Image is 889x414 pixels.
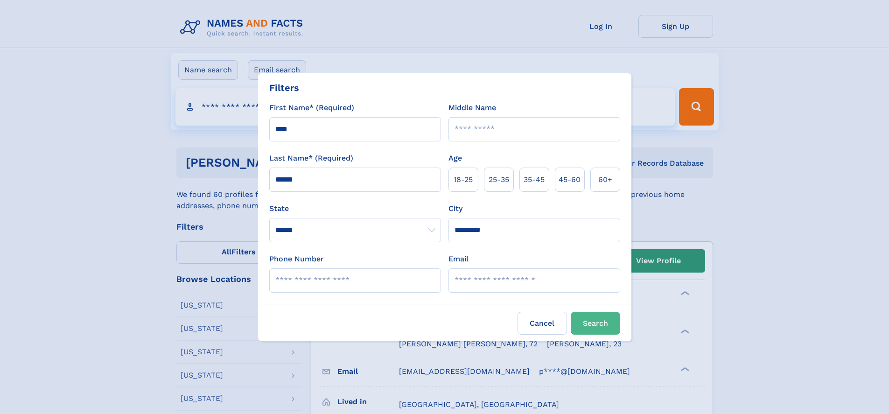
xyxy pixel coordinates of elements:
[518,312,567,335] label: Cancel
[598,174,612,185] span: 60+
[448,102,496,113] label: Middle Name
[489,174,509,185] span: 25‑35
[454,174,473,185] span: 18‑25
[448,153,462,164] label: Age
[448,203,462,214] label: City
[269,153,353,164] label: Last Name* (Required)
[571,312,620,335] button: Search
[269,253,324,265] label: Phone Number
[524,174,545,185] span: 35‑45
[269,81,299,95] div: Filters
[269,102,354,113] label: First Name* (Required)
[448,253,469,265] label: Email
[559,174,581,185] span: 45‑60
[269,203,441,214] label: State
